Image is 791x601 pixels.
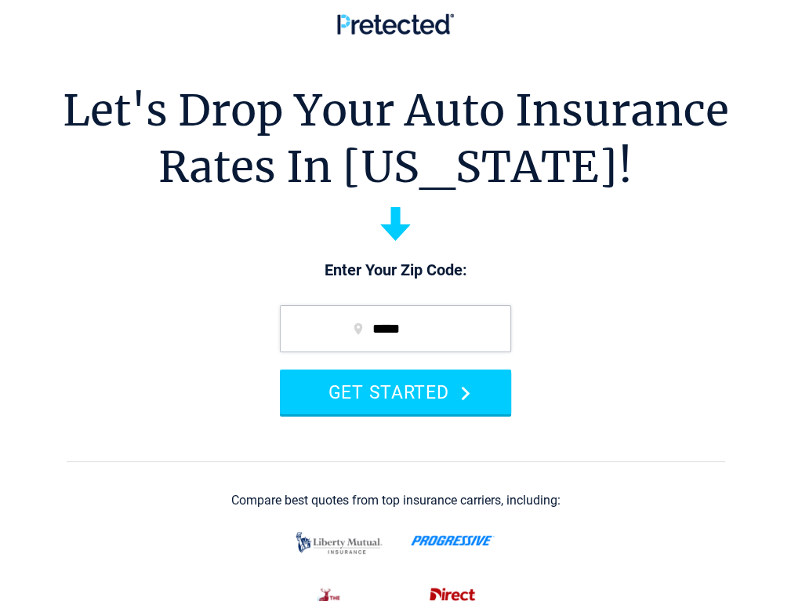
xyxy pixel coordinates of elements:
[292,524,386,562] img: liberty
[411,535,495,546] img: progressive
[280,370,511,414] button: GET STARTED
[280,305,511,352] input: zip code
[264,260,527,282] p: Enter Your Zip Code:
[231,494,561,508] div: Compare best quotes from top insurance carriers, including:
[63,82,729,195] h1: Let's Drop Your Auto Insurance Rates In [US_STATE]!
[337,13,454,35] img: Pretected Logo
